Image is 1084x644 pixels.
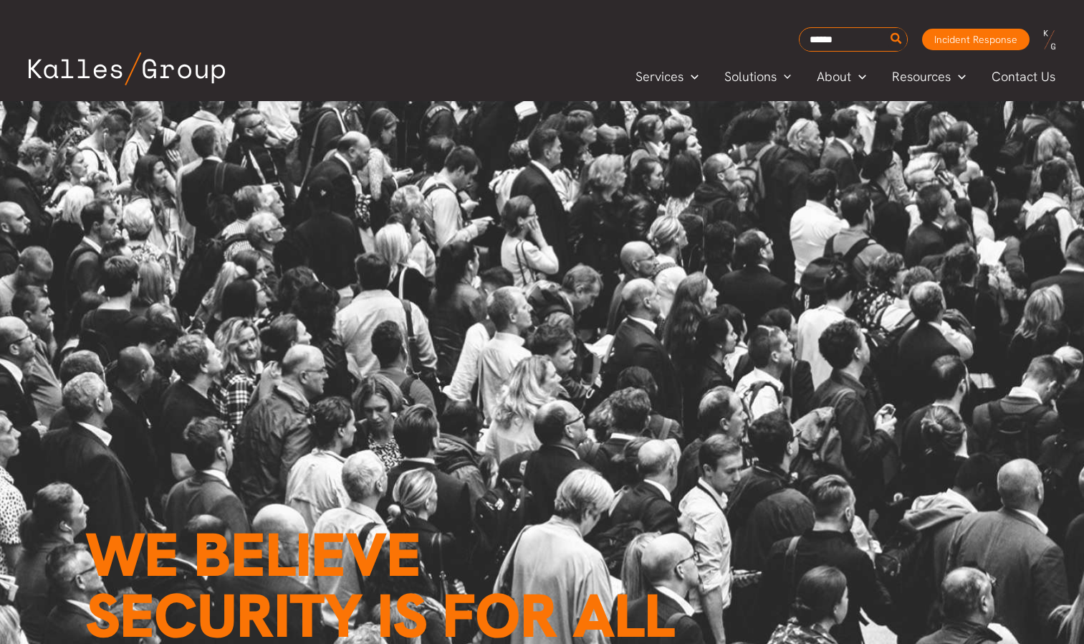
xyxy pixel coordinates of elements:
a: Contact Us [979,66,1070,87]
span: Menu Toggle [684,66,699,87]
span: Contact Us [992,66,1055,87]
a: AboutMenu Toggle [804,66,879,87]
span: Menu Toggle [777,66,792,87]
span: Services [635,66,684,87]
nav: Primary Site Navigation [623,65,1070,88]
span: Solutions [724,66,777,87]
img: Kalles Group [29,52,225,85]
span: About [817,66,851,87]
span: Menu Toggle [951,66,966,87]
span: Resources [892,66,951,87]
a: ServicesMenu Toggle [623,66,711,87]
a: ResourcesMenu Toggle [879,66,979,87]
a: Incident Response [922,29,1030,50]
a: SolutionsMenu Toggle [711,66,805,87]
button: Search [888,28,906,51]
span: Menu Toggle [851,66,866,87]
